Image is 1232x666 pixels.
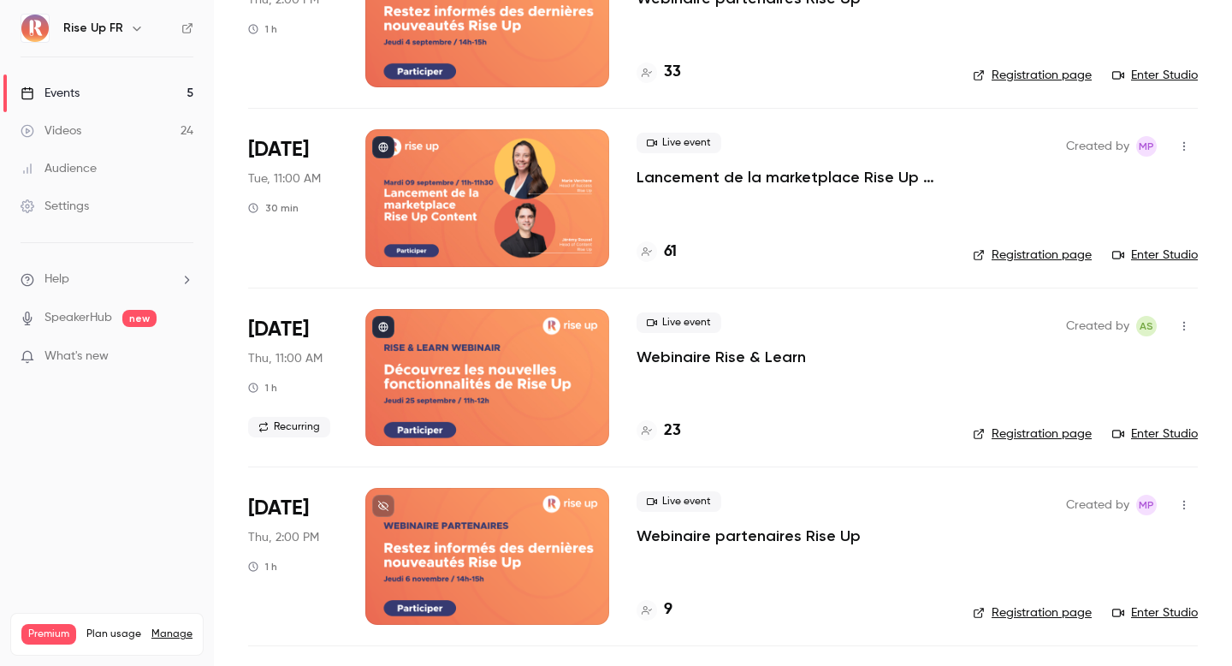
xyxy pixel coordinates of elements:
[248,350,323,367] span: Thu, 11:00 AM
[1112,67,1198,84] a: Enter Studio
[151,627,192,641] a: Manage
[973,604,1092,621] a: Registration page
[973,247,1092,264] a: Registration page
[122,310,157,327] span: new
[1136,136,1157,157] span: Morgane Philbert
[21,85,80,102] div: Events
[1112,604,1198,621] a: Enter Studio
[248,495,309,522] span: [DATE]
[248,488,338,625] div: Nov 6 Thu, 2:00 PM (Europe/Paris)
[1112,425,1198,443] a: Enter Studio
[1066,495,1129,515] span: Created by
[63,20,123,37] h6: Rise Up FR
[1136,495,1157,515] span: Morgane Philbert
[1136,316,1157,336] span: Aliocha Segard
[973,425,1092,443] a: Registration page
[248,316,309,343] span: [DATE]
[637,133,721,153] span: Live event
[664,419,681,443] h4: 23
[248,560,277,574] div: 1 h
[664,61,681,84] h4: 33
[1139,136,1154,157] span: MP
[248,22,277,36] div: 1 h
[173,349,193,365] iframe: Noticeable Trigger
[1066,316,1129,336] span: Created by
[637,312,721,333] span: Live event
[1066,136,1129,157] span: Created by
[44,271,69,288] span: Help
[637,241,677,264] a: 61
[248,201,299,215] div: 30 min
[637,167,945,187] a: Lancement de la marketplace Rise Up Content & présentation des Content Playlists
[21,160,97,177] div: Audience
[21,122,81,140] div: Videos
[21,198,89,215] div: Settings
[21,271,193,288] li: help-dropdown-opener
[637,61,681,84] a: 33
[248,417,330,437] span: Recurring
[21,624,76,645] span: Premium
[637,347,806,367] a: Webinaire Rise & Learn
[21,15,49,42] img: Rise Up FR
[248,381,277,395] div: 1 h
[248,529,319,546] span: Thu, 2:00 PM
[248,309,338,446] div: Sep 25 Thu, 11:00 AM (Europe/Paris)
[248,136,309,164] span: [DATE]
[248,170,321,187] span: Tue, 11:00 AM
[248,129,338,266] div: Sep 9 Tue, 11:00 AM (Europe/Paris)
[86,627,141,641] span: Plan usage
[664,241,677,264] h4: 61
[44,309,112,327] a: SpeakerHub
[637,526,861,546] a: Webinaire partenaires Rise Up
[664,598,672,621] h4: 9
[44,348,109,366] span: What's new
[637,419,681,443] a: 23
[1140,316,1153,336] span: AS
[1112,247,1198,264] a: Enter Studio
[973,67,1092,84] a: Registration page
[637,491,721,512] span: Live event
[637,598,672,621] a: 9
[1139,495,1154,515] span: MP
